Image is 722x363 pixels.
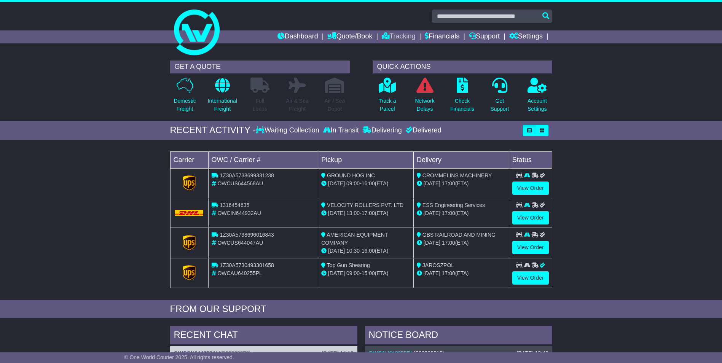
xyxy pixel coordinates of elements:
p: Get Support [490,97,509,113]
span: 17:00 [442,180,455,186]
p: Track a Parcel [379,97,396,113]
span: GROUND HOG INC [327,172,375,178]
span: Top Gun Shearing [327,262,370,268]
span: AMERICAN EQUIPMENT COMPANY [321,232,388,246]
span: [DATE] [328,248,345,254]
div: ( ) [174,350,354,357]
a: AccountSettings [527,77,547,117]
div: (ETA) [417,269,506,277]
span: 17:00 [362,210,375,216]
div: QUICK ACTIONS [373,61,552,73]
p: Air / Sea Depot [325,97,345,113]
p: Full Loads [250,97,269,113]
a: InternationalFreight [207,77,237,117]
a: Dashboard [277,30,318,43]
span: ESS Engineering Services [422,202,485,208]
td: Delivery [413,151,509,168]
div: NOTICE BOARD [365,326,552,346]
a: CheckFinancials [450,77,475,117]
img: GetCarrierServiceLogo [183,265,196,280]
span: © One World Courier 2025. All rights reserved. [124,354,234,360]
img: GetCarrierServiceLogo [183,175,196,191]
a: OWCAU640255PL [369,350,414,356]
span: [DATE] [424,180,440,186]
span: 16:00 [362,180,375,186]
div: Delivered [404,126,441,135]
a: DomesticFreight [173,77,196,117]
td: Pickup [318,151,414,168]
p: Check Financials [450,97,474,113]
div: [DATE] 14:13 [322,350,353,357]
a: NetworkDelays [414,77,435,117]
a: Track aParcel [378,77,397,117]
div: FROM OUR SUPPORT [170,304,552,315]
div: (ETA) [417,180,506,188]
div: Waiting Collection [256,126,321,135]
div: In Transit [321,126,361,135]
span: 13:00 [346,210,360,216]
span: 16:00 [362,248,375,254]
a: Financials [425,30,459,43]
span: JAROSZPOL [422,262,454,268]
span: [DATE] [424,210,440,216]
span: OWCUS644047AU [217,240,263,246]
div: - (ETA) [321,209,410,217]
div: RECENT CHAT [170,326,357,346]
td: OWC / Carrier # [208,151,318,168]
a: View Order [512,211,549,224]
span: 17:00 [442,270,455,276]
span: 15:00 [362,270,375,276]
a: View Order [512,271,549,285]
p: Domestic Freight [174,97,196,113]
span: 09:00 [346,270,360,276]
img: DHL.png [175,210,204,216]
div: GET A QUOTE [170,61,350,73]
span: [DATE] [424,270,440,276]
img: GetCarrierServiceLogo [183,235,196,250]
div: - (ETA) [321,269,410,277]
p: International Freight [208,97,237,113]
div: (ETA) [417,209,506,217]
span: 1Z30A5738696016843 [220,232,274,238]
span: OWCUS644568AU [217,180,263,186]
div: Delivering [361,126,404,135]
span: GBS RAILROAD AND MINING [422,232,496,238]
a: Settings [509,30,543,43]
div: (ETA) [417,239,506,247]
span: S00309872 [222,350,249,356]
a: View Order [512,241,549,254]
span: 1316454635 [220,202,249,208]
span: [DATE] [328,180,345,186]
div: ( ) [369,350,548,357]
span: 17:00 [442,240,455,246]
span: VELOCITY ROLLERS PVT. LTD [327,202,403,208]
p: Account Settings [528,97,547,113]
a: OWCCN644858AU [174,350,220,356]
td: Carrier [170,151,208,168]
a: GetSupport [490,77,509,117]
span: [DATE] [328,270,345,276]
span: 09:00 [346,180,360,186]
span: 17:00 [442,210,455,216]
span: 10:30 [346,248,360,254]
div: [DATE] 12:40 [516,350,548,357]
span: CROMMELINS MACHINERY [422,172,492,178]
span: 1Z30A5730493301658 [220,262,274,268]
span: [DATE] [424,240,440,246]
span: OWCIN644932AU [217,210,261,216]
span: [DATE] [328,210,345,216]
a: View Order [512,181,549,195]
span: OWCAU640255PL [217,270,262,276]
span: S00309512 [415,350,443,356]
td: Status [509,151,552,168]
div: - (ETA) [321,247,410,255]
p: Air & Sea Freight [286,97,309,113]
a: Tracking [382,30,415,43]
p: Network Delays [415,97,434,113]
a: Quote/Book [327,30,372,43]
div: RECENT ACTIVITY - [170,125,256,136]
a: Support [469,30,500,43]
span: 1Z30A5738699331238 [220,172,274,178]
div: - (ETA) [321,180,410,188]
